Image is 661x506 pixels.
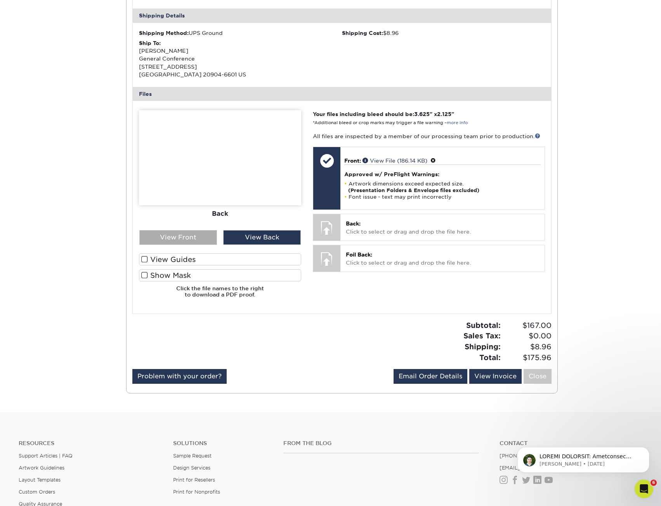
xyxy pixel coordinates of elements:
h4: Solutions [173,440,272,447]
label: View Guides [139,253,301,265]
strong: (Presentation Folders & Envelope files excluded) [348,187,479,193]
span: 6 [651,480,657,486]
h4: Approved w/ PreFlight Warnings: [344,171,540,177]
strong: Ship To: [139,40,161,46]
span: Foil Back: [346,251,372,258]
div: Shipping Details [133,9,551,23]
a: [EMAIL_ADDRESS][DOMAIN_NAME] [500,465,592,471]
div: $8.96 [342,29,545,37]
p: All files are inspected by a member of our processing team prior to production. [313,132,545,140]
iframe: Intercom live chat [635,480,653,498]
iframe: Google Customer Reviews [2,482,66,503]
span: Back: [346,220,361,227]
span: 2.125 [437,111,451,117]
div: [PERSON_NAME] General Conference [STREET_ADDRESS] [GEOGRAPHIC_DATA] 20904-6601 US [139,39,342,79]
a: [PHONE_NUMBER] [500,453,548,459]
a: Email Order Details [394,369,467,384]
strong: Total: [479,353,501,362]
label: Show Mask [139,269,301,281]
strong: Shipping: [465,342,501,351]
strong: Subtotal: [466,321,501,329]
a: Support Articles | FAQ [19,453,73,459]
div: View Front [139,230,217,245]
div: Back [139,205,301,222]
p: Click to select or drag and drop the file here. [346,251,539,267]
strong: Shipping Cost: [342,30,383,36]
div: UPS Ground [139,29,342,37]
a: Layout Templates [19,477,61,483]
p: Click to select or drag and drop the file here. [346,220,539,236]
a: View File (186.14 KB) [363,158,427,164]
a: Print for Resellers [173,477,215,483]
li: Artwork dimensions exceed expected size. [344,180,540,194]
li: Font issue - text may print incorrectly [344,194,540,200]
h6: Click the file names to the right to download a PDF proof. [139,285,301,304]
iframe: Intercom notifications message [506,431,661,485]
a: Close [524,369,552,384]
strong: Shipping Method: [139,30,189,36]
a: Sample Request [173,453,212,459]
small: *Additional bleed or crop marks may trigger a file warning – [313,120,468,125]
h4: From the Blog [283,440,479,447]
span: $8.96 [503,341,552,352]
h4: Resources [19,440,161,447]
a: View Invoice [469,369,522,384]
a: Artwork Guidelines [19,465,64,471]
a: Print for Nonprofits [173,489,220,495]
span: $175.96 [503,352,552,363]
span: 3.625 [414,111,430,117]
a: more info [447,120,468,125]
a: Problem with your order? [132,369,227,384]
a: Design Services [173,465,210,471]
span: $0.00 [503,331,552,341]
strong: Sales Tax: [463,331,501,340]
strong: Your files including bleed should be: " x " [313,111,454,117]
div: View Back [223,230,301,245]
div: Files [133,87,551,101]
span: $167.00 [503,320,552,331]
a: Contact [500,440,642,447]
span: Front: [344,158,361,164]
